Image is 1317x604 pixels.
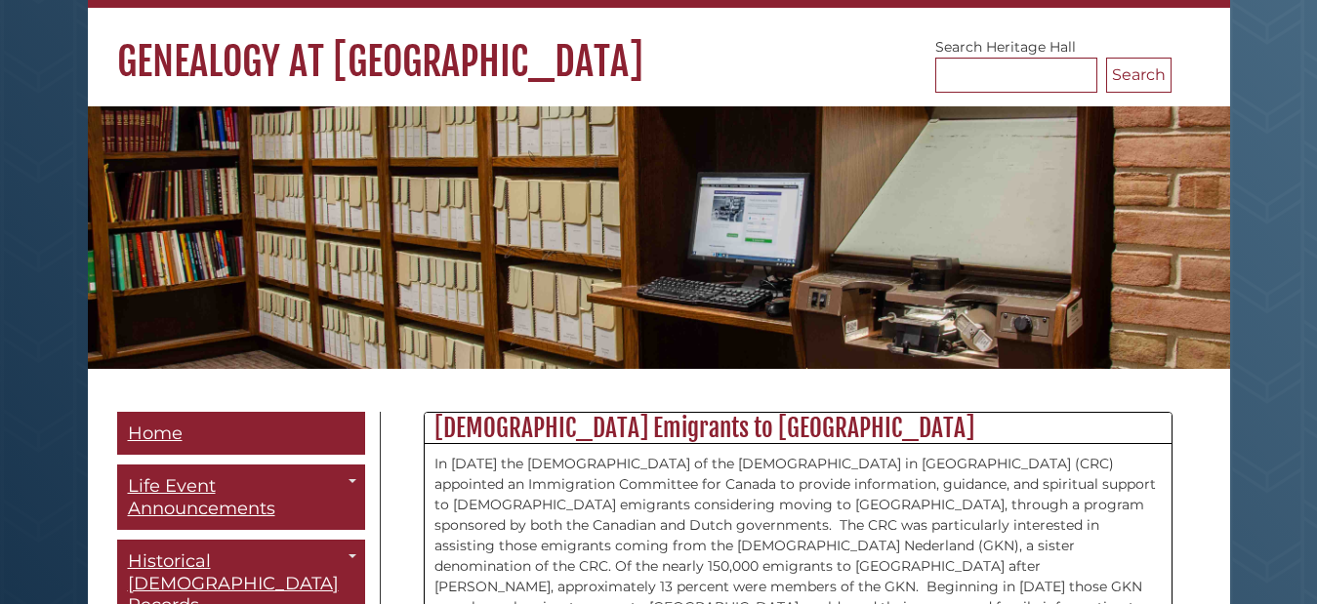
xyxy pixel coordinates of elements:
[117,412,365,456] a: Home
[425,413,1172,444] h2: [DEMOGRAPHIC_DATA] Emigrants to [GEOGRAPHIC_DATA]
[128,475,275,519] span: Life Event Announcements
[1106,58,1172,93] button: Search
[117,464,365,530] a: Life Event Announcements
[88,8,1230,86] h1: Genealogy at [GEOGRAPHIC_DATA]
[128,423,183,444] span: Home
